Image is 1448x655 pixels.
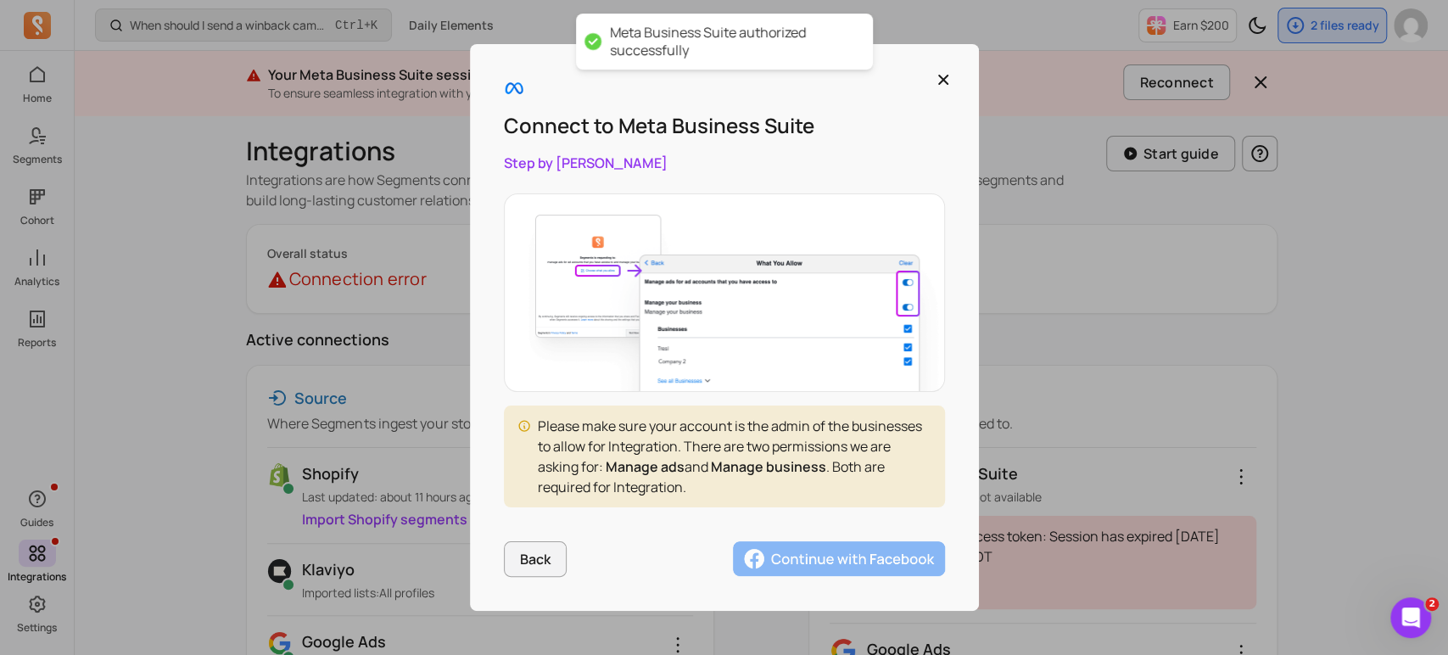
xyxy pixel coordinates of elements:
[733,541,945,577] img: meta business suite button
[504,78,524,98] img: facebook
[1390,597,1431,638] iframe: Intercom live chat
[505,194,944,390] img: Meta integration
[711,457,826,476] span: Manage business
[1425,597,1439,611] span: 2
[504,541,567,577] button: Back
[610,24,856,59] div: Meta Business Suite authorized successfully
[504,154,668,172] a: Step by [PERSON_NAME]
[504,112,945,139] p: Connect to Meta Business Suite
[538,416,931,497] div: Please make sure your account is the admin of the businesses to allow for Integration. There are ...
[606,457,685,476] span: Manage ads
